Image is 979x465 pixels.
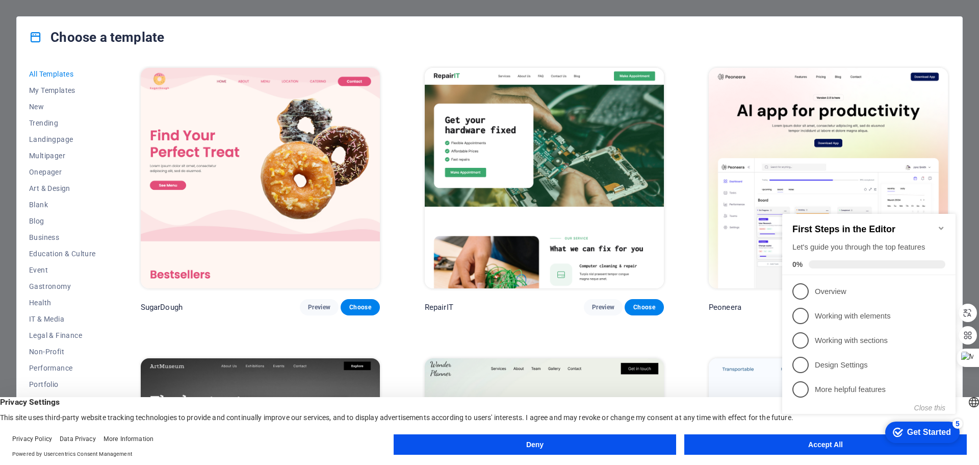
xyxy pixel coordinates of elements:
button: Close this [136,205,167,213]
span: Gastronomy [29,282,96,290]
div: Get Started [129,229,173,238]
button: Portfolio [29,376,96,393]
li: Working with sections [4,129,177,154]
button: My Templates [29,82,96,99]
button: Event [29,262,96,278]
span: Business [29,233,96,241]
button: All Templates [29,66,96,82]
p: Peoneera [709,302,741,312]
p: SugarDough [141,302,183,312]
span: Multipager [29,152,96,160]
span: New [29,103,96,111]
span: All Templates [29,70,96,78]
button: Choose [625,299,663,315]
button: Services [29,393,96,409]
span: 0% [14,61,31,69]
button: Art & Design [29,180,96,197]
button: Choose [341,299,379,315]
span: IT & Media [29,315,96,323]
span: Choose [349,303,371,311]
button: Non-Profit [29,344,96,360]
button: IT & Media [29,311,96,327]
button: Preview [300,299,339,315]
span: Art & Design [29,184,96,192]
div: Get Started 5 items remaining, 0% complete [107,223,182,244]
p: Overview [37,87,159,98]
span: Blog [29,217,96,225]
span: Preview [592,303,614,311]
button: Education & Culture [29,246,96,262]
button: Blog [29,213,96,229]
h2: First Steps in the Editor [14,25,167,36]
button: Blank [29,197,96,213]
span: Event [29,266,96,274]
p: Working with sections [37,136,159,147]
img: RepairIT [425,68,664,288]
button: Onepager [29,164,96,180]
span: Legal & Finance [29,331,96,339]
img: SugarDough [141,68,380,288]
button: Business [29,229,96,246]
p: RepairIT [425,302,453,312]
p: Working with elements [37,112,159,123]
span: Preview [308,303,330,311]
p: Design Settings [37,161,159,172]
li: More helpful features [4,178,177,203]
button: Multipager [29,148,96,164]
div: 5 [174,219,185,230]
button: Gastronomy [29,278,96,295]
button: Trending [29,115,96,131]
div: Let's guide you through the top features [14,43,167,54]
span: Choose [633,303,655,311]
span: Education & Culture [29,250,96,258]
li: Working with elements [4,105,177,129]
span: Trending [29,119,96,127]
span: Performance [29,364,96,372]
button: Health [29,295,96,311]
p: More helpful features [37,185,159,196]
li: Design Settings [4,154,177,178]
li: Overview [4,80,177,105]
span: Onepager [29,168,96,176]
button: Preview [584,299,623,315]
span: Health [29,299,96,307]
div: Minimize checklist [159,25,167,33]
button: Legal & Finance [29,327,96,344]
span: Non-Profit [29,348,96,356]
button: New [29,99,96,115]
img: Peoneera [709,68,948,288]
span: Portfolio [29,380,96,388]
h4: Choose a template [29,29,164,45]
button: Performance [29,360,96,376]
span: Landingpage [29,135,96,143]
button: Landingpage [29,131,96,148]
span: Blank [29,201,96,209]
span: My Templates [29,86,96,94]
